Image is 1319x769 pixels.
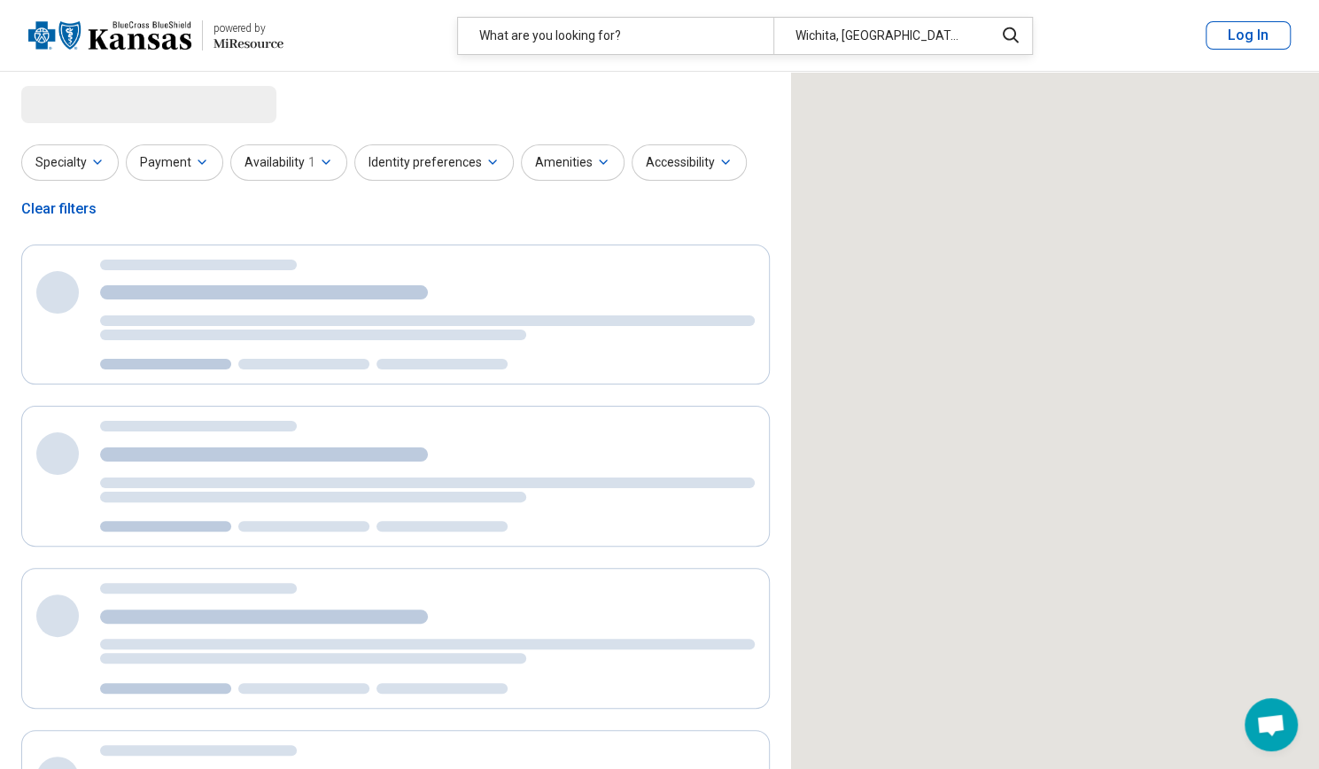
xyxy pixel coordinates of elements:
div: Open chat [1245,698,1298,751]
button: Identity preferences [354,144,514,181]
button: Amenities [521,144,625,181]
button: Accessibility [632,144,747,181]
img: Blue Cross Blue Shield Kansas [28,14,191,57]
div: powered by [213,20,283,36]
span: 1 [308,153,315,172]
a: Blue Cross Blue Shield Kansaspowered by [28,14,283,57]
button: Availability1 [230,144,347,181]
button: Payment [126,144,223,181]
div: What are you looking for? [458,18,773,54]
button: Log In [1206,21,1291,50]
span: Loading... [21,86,170,121]
button: Specialty [21,144,119,181]
div: Wichita, [GEOGRAPHIC_DATA] [773,18,983,54]
div: Clear filters [21,188,97,230]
